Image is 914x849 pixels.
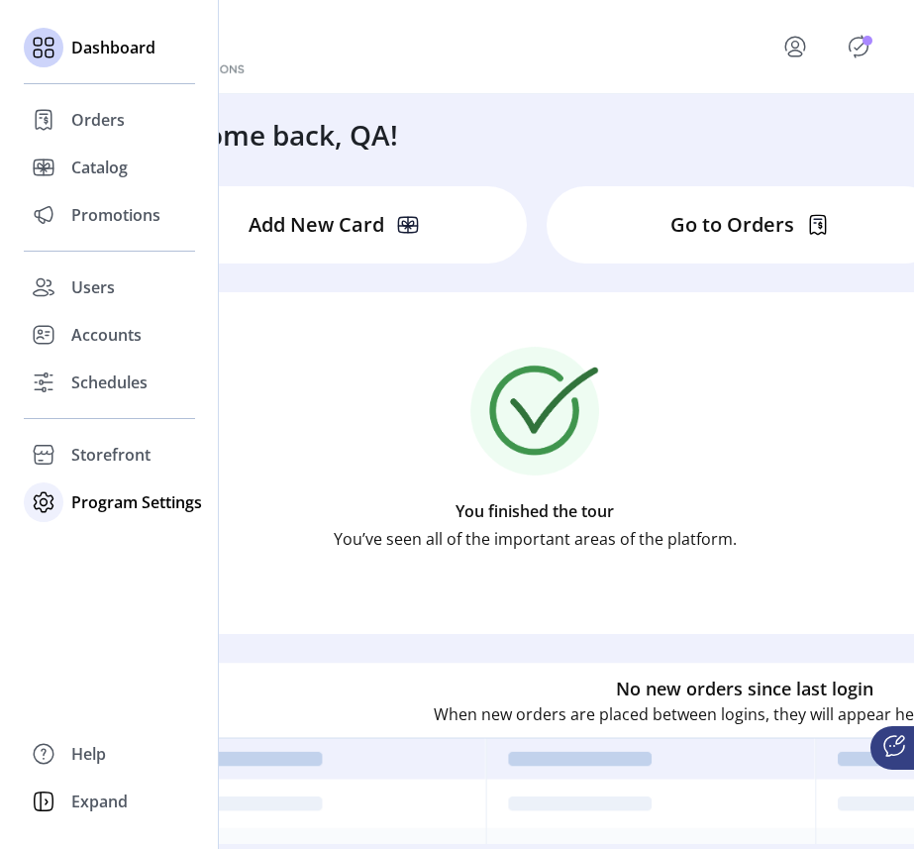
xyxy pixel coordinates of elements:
[71,203,160,227] span: Promotions
[143,114,398,156] h3: Welcome back, QA!
[71,742,106,766] span: Help
[670,210,794,240] p: Go to Orders
[71,36,155,59] span: Dashboard
[843,31,874,62] button: Publisher Panel
[71,275,115,299] span: Users
[71,323,142,347] span: Accounts
[71,790,128,813] span: Expand
[334,527,737,551] p: You’ve seen all of the important areas of the platform.
[756,23,843,70] button: menu
[71,443,151,467] span: Storefront
[71,490,202,514] span: Program Settings
[71,108,125,132] span: Orders
[249,210,384,240] p: Add New Card
[456,499,614,523] p: You finished the tour
[71,156,128,179] span: Catalog
[71,371,148,394] span: Schedules
[616,676,873,702] h6: No new orders since last login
